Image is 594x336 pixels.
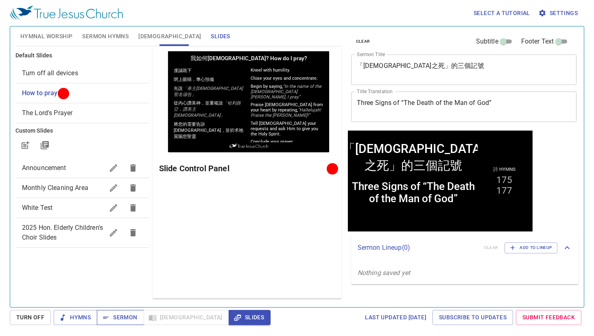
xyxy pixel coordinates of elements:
button: Hymns [54,310,97,325]
div: The Lord's Prayer [15,103,149,123]
span: Subtitle [476,37,498,46]
span: Sermon Hymns [82,31,129,41]
p: 從內心讚美神，並重複說 [6,49,79,67]
textarea: Three Signs of “The Death of the Man of God” [357,99,571,114]
p: Close your eyes and concentrate. [83,24,155,30]
em: “Hallelujah! Praise the [PERSON_NAME]!” [83,56,153,67]
span: Turn Off [16,312,44,323]
h6: Slide Control Panel [159,162,330,175]
p: Kneel with humility. [83,16,155,22]
div: Sermon Lineup(0)clearAdd to Lineup [351,234,579,261]
span: Slides [235,312,264,323]
h6: Custom Slides [15,127,149,135]
em: 「哈利路亞，讚美主[DEMOGRAPHIC_DATA]」 [6,49,73,67]
span: White Test [22,204,53,212]
p: 閉上眼睛，專心預備 [6,25,79,31]
button: clear [351,37,375,46]
em: “In the name of the [DEMOGRAPHIC_DATA][PERSON_NAME], I pray.” [83,33,153,48]
div: Announcement [15,158,149,178]
p: 先說 [6,34,79,46]
p: 虔誠跪下 [6,16,79,22]
span: Subscribe to Updates [439,312,507,323]
div: Monthly Cleaning Area [15,178,149,198]
a: Last updated [DATE] [362,310,430,325]
span: Submit Feedback [522,312,575,323]
h1: 我如何[DEMOGRAPHIC_DATA]? How do I pray? [2,2,159,13]
span: Announcement [22,164,66,172]
span: 2025 Hon. Elderly Children's Choir Slides [22,224,103,241]
span: [object Object] [22,69,78,77]
span: Slides [211,31,230,41]
p: 將您的需要告訴[DEMOGRAPHIC_DATA]，並祈求祂賞賜您聖靈 [6,70,79,88]
a: Submit Feedback [516,310,581,325]
p: Tell [DEMOGRAPHIC_DATA] your requests and ask Him to give you the Holy Spirit. [83,70,155,85]
p: Begin by saying, [83,33,155,48]
p: Sermon Lineup ( 0 ) [358,243,478,253]
span: Settings [540,8,578,18]
span: Last updated [DATE] [365,312,426,323]
p: 詩 Hymns [145,36,168,42]
li: 177 [148,55,164,65]
h6: Default Slides [15,51,149,60]
img: True Jesus Church [61,92,100,97]
span: Select a tutorial [474,8,530,18]
span: Monthly Cleaning Area [22,184,88,192]
button: Select a tutorial [470,6,533,21]
span: Sermon [103,312,137,323]
span: [DEMOGRAPHIC_DATA] [138,31,201,41]
span: Add to Lineup [510,244,552,251]
textarea: 「[DEMOGRAPHIC_DATA]之死」的三個記號 [357,62,571,77]
em: 「奉主[DEMOGRAPHIC_DATA]聖名禱告」 [6,35,75,46]
i: Nothing saved yet [358,269,411,277]
span: clear [356,38,370,45]
img: True Jesus Church [10,6,123,20]
button: Settings [537,6,581,21]
span: [object Object] [22,89,58,97]
p: Praise [DEMOGRAPHIC_DATA] from your heart by repeating, [83,51,155,67]
span: Hymnal Worship [20,31,73,41]
div: 2025 Hon. Elderly Children's Choir Slides [15,218,149,247]
span: Footer Text [521,37,554,46]
a: Subscribe to Updates [432,310,513,325]
div: Three Signs of “The Death of the Man of God” [4,50,128,74]
div: How to pray [15,83,149,103]
iframe: from-child [348,131,533,231]
button: Slides [229,310,271,325]
p: Conclude your prayer with, [83,88,155,98]
button: Sermon [97,310,144,325]
span: Hymns [60,312,91,323]
span: [object Object] [22,109,73,117]
button: Turn Off [10,310,51,325]
li: 175 [148,44,164,55]
div: Turn off all devices [15,63,149,83]
button: Add to Lineup [504,242,557,253]
div: White Test [15,198,149,218]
